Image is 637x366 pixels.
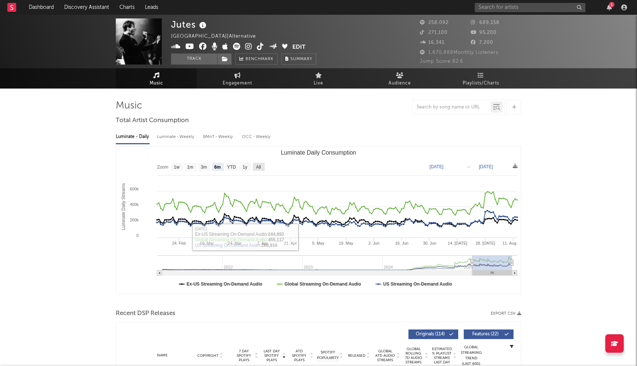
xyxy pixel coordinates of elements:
[172,241,186,245] text: 24. Feb
[234,349,254,362] span: 7 Day Spotify Plays
[383,282,452,287] text: US Streaming On-Demand Audio
[214,165,220,170] text: 6m
[466,164,471,169] text: →
[607,4,612,10] button: 1
[312,241,325,245] text: 5. May
[314,79,323,88] span: Live
[262,349,281,362] span: Last Day Spotify Plays
[227,165,236,170] text: YTD
[116,116,189,125] span: Total Artist Consumption
[420,59,463,64] span: Jump Score: 82.6
[429,164,443,169] text: [DATE]
[471,30,497,35] span: 95,200
[413,104,491,110] input: Search by song name or URL
[223,79,252,88] span: Engagement
[479,164,493,169] text: [DATE]
[285,282,361,287] text: Global Streaming On-Demand Audio
[290,57,312,61] span: Summary
[420,50,498,55] span: 1,670,888 Monthly Listeners
[389,79,411,88] span: Audience
[469,332,502,336] span: Features ( 22 )
[174,165,180,170] text: 1w
[203,131,234,143] div: BMAT - Weekly
[420,20,449,25] span: 258,092
[471,40,493,45] span: 7,200
[440,68,521,89] a: Playlists/Charts
[368,241,379,245] text: 2. Jun
[408,329,458,339] button: Originals(114)
[413,332,447,336] span: Originals ( 114 )
[157,131,196,143] div: Luminate - Weekly
[317,350,339,361] span: Spotify Popularity
[171,53,217,65] button: Track
[502,241,516,245] text: 11. Aug
[171,32,264,41] div: [GEOGRAPHIC_DATA] | Alternative
[256,165,261,170] text: All
[187,282,262,287] text: Ex-US Streaming On-Demand Audio
[243,165,247,170] text: 1y
[197,68,278,89] a: Engagement
[281,53,316,65] button: Summary
[246,55,274,64] span: Benchmark
[281,149,356,156] text: Luminate Daily Consumption
[471,20,499,25] span: 689,158
[348,353,365,358] span: Released
[257,241,268,245] text: 7. Apr
[138,353,187,358] div: Name
[121,183,126,230] text: Luminate Daily Streams
[491,311,521,316] button: Export CSV
[423,241,436,245] text: 30. Jun
[395,241,408,245] text: 16. Jun
[197,353,219,358] span: Copyright
[278,68,359,89] a: Live
[464,329,514,339] button: Features(22)
[476,241,495,245] text: 28. [DATE]
[359,68,440,89] a: Audience
[432,347,452,365] span: Estimated % Playlist Streams Last Day
[242,131,271,143] div: OCC - Weekly
[136,233,139,238] text: 0
[289,349,309,362] span: ATD Spotify Plays
[201,165,207,170] text: 3m
[609,2,615,7] div: 1
[200,241,214,245] text: 10. Mar
[187,165,194,170] text: 1m
[375,349,395,362] span: Global ATD Audio Streams
[116,309,175,318] span: Recent DSP Releases
[130,218,139,222] text: 200k
[403,347,424,365] span: Global Rolling 7D Audio Streams
[157,165,168,170] text: Zoom
[292,43,306,52] button: Edit
[116,146,521,294] svg: Luminate Daily Consumption
[228,241,242,245] text: 24. Mar
[420,40,445,45] span: 16,341
[339,241,354,245] text: 19. May
[463,79,499,88] span: Playlists/Charts
[150,79,163,88] span: Music
[420,30,448,35] span: 271,100
[235,53,278,65] a: Benchmark
[171,18,208,31] div: Jutes
[116,131,150,143] div: Luminate - Daily
[475,3,585,12] input: Search for artists
[116,68,197,89] a: Music
[448,241,467,245] text: 14. [DATE]
[284,241,297,245] text: 21. Apr
[130,202,139,207] text: 400k
[130,187,139,191] text: 600k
